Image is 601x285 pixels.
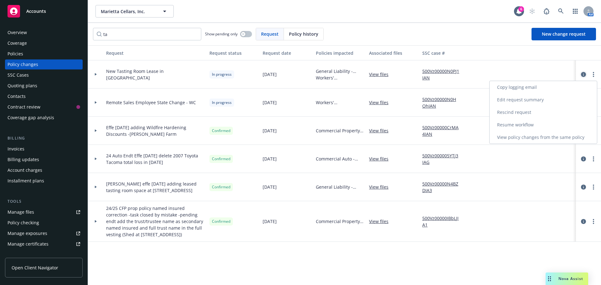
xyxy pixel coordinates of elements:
div: Billing updates [8,155,39,165]
span: [DATE] [263,155,277,162]
div: Associated files [369,50,417,56]
a: 500Vz00000IBbLJIA1 [422,215,464,228]
div: Coverage [8,38,27,48]
span: Commercial Property - [PERSON_NAME][GEOGRAPHIC_DATA][STREET_ADDRESS] [316,127,364,134]
a: Coverage gap analysis [5,113,83,123]
a: View files [369,99,393,106]
div: Toggle Row Expanded [88,173,104,201]
span: Remote Sales Employee State Change - WC [106,99,196,106]
input: Filter by keyword... [93,28,201,40]
button: Associated files [367,45,420,60]
a: Coverage [5,38,83,48]
a: Overview [5,28,83,38]
span: [DATE] [263,184,277,190]
a: Quoting plans [5,81,83,91]
span: Request [261,31,279,37]
a: Policies [5,49,83,59]
a: circleInformation [580,183,587,191]
div: Manage exposures [8,228,47,238]
a: New change request [532,28,596,40]
span: Manage exposures [5,228,83,238]
div: Toggle Row Expanded [88,117,104,145]
a: circleInformation [580,71,587,78]
a: Accounts [5,3,83,20]
a: 500Vz00000N0HOhIAN [422,96,464,109]
a: 500Vz00000N4BZDIA3 [422,181,464,194]
div: Manage files [8,207,34,217]
a: 500Vz000005YTj3IAG [422,152,464,165]
div: Policies [8,49,23,59]
a: View files [369,71,393,78]
a: SSC Cases [5,70,83,80]
span: New change request [542,31,586,37]
span: Workers' Compensation - 1/1/25-26 WC [316,99,364,106]
div: Tools [5,198,83,205]
a: Start snowing [526,5,538,18]
span: Confirmed [212,184,230,190]
button: Request status [207,45,260,60]
a: Invoices [5,144,83,154]
span: Confirmed [212,128,230,134]
span: Marietta Cellars, Inc. [101,8,155,15]
span: Workers' Compensation - 1/1/25-26 WC [316,74,364,81]
span: Commercial Property - [STREET_ADDRESS] [316,218,364,225]
button: Policies impacted [313,45,367,60]
div: Toggle Row Expanded [88,145,104,173]
div: Manage claims [8,250,39,260]
span: [DATE] [263,71,277,78]
a: Rescind request [490,106,597,119]
div: Contacts [8,91,26,101]
span: [PERSON_NAME] effe [DATE] adding leased tasting room space at [STREET_ADDRESS] [106,181,204,194]
a: circleInformation [580,155,587,163]
a: Contacts [5,91,83,101]
a: Edit request summary [490,94,597,106]
a: Account charges [5,165,83,175]
a: more [590,183,597,191]
span: In progress [212,100,232,105]
span: Show pending only [205,31,238,37]
span: Nova Assist [558,276,583,281]
span: Policy history [289,31,318,37]
a: View files [369,155,393,162]
a: Switch app [569,5,582,18]
div: Policy checking [8,218,39,228]
a: View files [369,184,393,190]
div: Manage certificates [8,239,49,249]
span: Confirmed [212,156,230,162]
span: Accounts [26,9,46,14]
button: Request date [260,45,313,60]
a: View policy changes from the same policy [490,131,597,144]
a: Search [555,5,567,18]
a: Policy changes [5,59,83,69]
div: Toggle Row Expanded [88,89,104,117]
span: General Liability - 5/19/25-26 GL,LL,EBL [316,68,364,74]
a: Contract review [5,102,83,112]
span: Confirmed [212,219,230,224]
span: 24 Auto Endt Effe [DATE] delete 2007 Toyota Tacoma total loss in [DATE] [106,152,204,165]
a: Manage files [5,207,83,217]
a: 500Vz00000CrMA4IAN [422,124,464,137]
a: Installment plans [5,176,83,186]
a: 500Vz00000N0PJ1IAN [422,68,464,81]
div: Request status [209,50,258,56]
a: circleInformation [580,218,587,225]
div: Drag to move [546,272,553,285]
a: Manage claims [5,250,83,260]
div: Account charges [8,165,42,175]
div: Quoting plans [8,81,37,91]
div: Toggle Row Expanded [88,60,104,89]
div: Request date [263,50,311,56]
a: Billing updates [5,155,83,165]
a: Copy logging email [490,81,597,94]
a: Manage certificates [5,239,83,249]
div: Invoices [8,144,24,154]
a: more [590,218,597,225]
div: Toggle Row Expanded [88,201,104,242]
div: SSC Cases [8,70,29,80]
span: In progress [212,72,232,77]
div: 6 [518,6,524,12]
span: 24/25 CFP prop policy named insured correction -task closed by mistake -pending endt add the trus... [106,205,204,238]
div: Policy changes [8,59,38,69]
a: Policy checking [5,218,83,228]
div: SSC case # [422,50,464,56]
